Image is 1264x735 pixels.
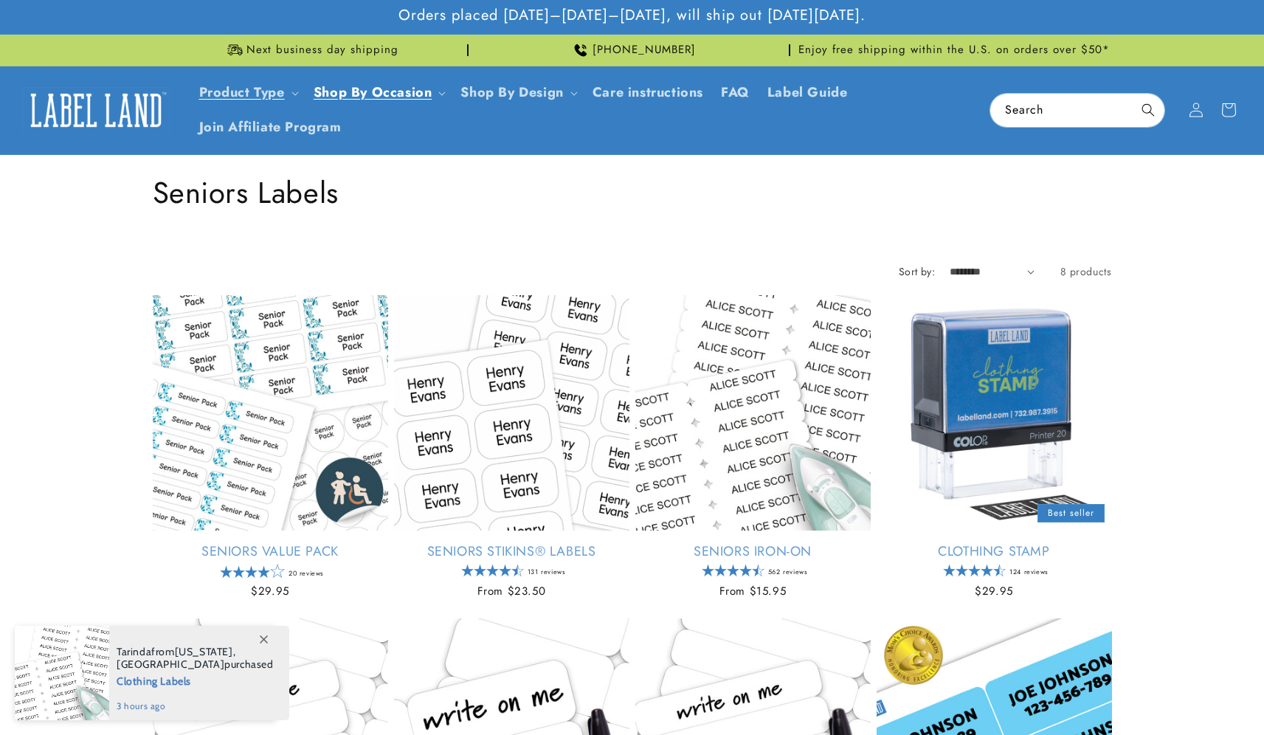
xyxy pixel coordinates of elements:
[117,658,224,671] span: [GEOGRAPHIC_DATA]
[175,645,233,658] span: [US_STATE]
[584,75,712,110] a: Care instructions
[474,35,790,66] div: Announcement
[899,264,935,279] label: Sort by:
[452,75,583,110] summary: Shop By Design
[712,75,759,110] a: FAQ
[17,82,176,139] a: Label Land
[1132,94,1164,126] button: Search
[117,646,274,671] span: from , purchased
[305,75,452,110] summary: Shop By Occasion
[314,84,432,101] span: Shop By Occasion
[593,43,696,58] span: [PHONE_NUMBER]
[593,84,703,101] span: Care instructions
[394,543,629,560] a: Seniors Stikins® Labels
[721,84,750,101] span: FAQ
[153,35,469,66] div: Announcement
[199,119,342,136] span: Join Affiliate Program
[117,671,274,689] span: Clothing Labels
[759,75,857,110] a: Label Guide
[796,35,1112,66] div: Announcement
[199,83,285,102] a: Product Type
[117,700,274,713] span: 3 hours ago
[398,6,866,25] span: Orders placed [DATE]–[DATE]–[DATE], will ship out [DATE][DATE].
[767,84,848,101] span: Label Guide
[1116,672,1249,720] iframe: Gorgias live chat messenger
[460,83,563,102] a: Shop By Design
[877,543,1112,560] a: Clothing Stamp
[117,645,151,658] span: Tarinda
[153,173,1112,212] h1: Seniors Labels
[190,110,350,145] a: Join Affiliate Program
[153,543,388,560] a: Seniors Value Pack
[22,87,170,133] img: Label Land
[798,43,1110,58] span: Enjoy free shipping within the U.S. on orders over $50*
[635,543,871,560] a: Seniors Iron-On
[190,75,305,110] summary: Product Type
[1060,264,1112,279] span: 8 products
[246,43,398,58] span: Next business day shipping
